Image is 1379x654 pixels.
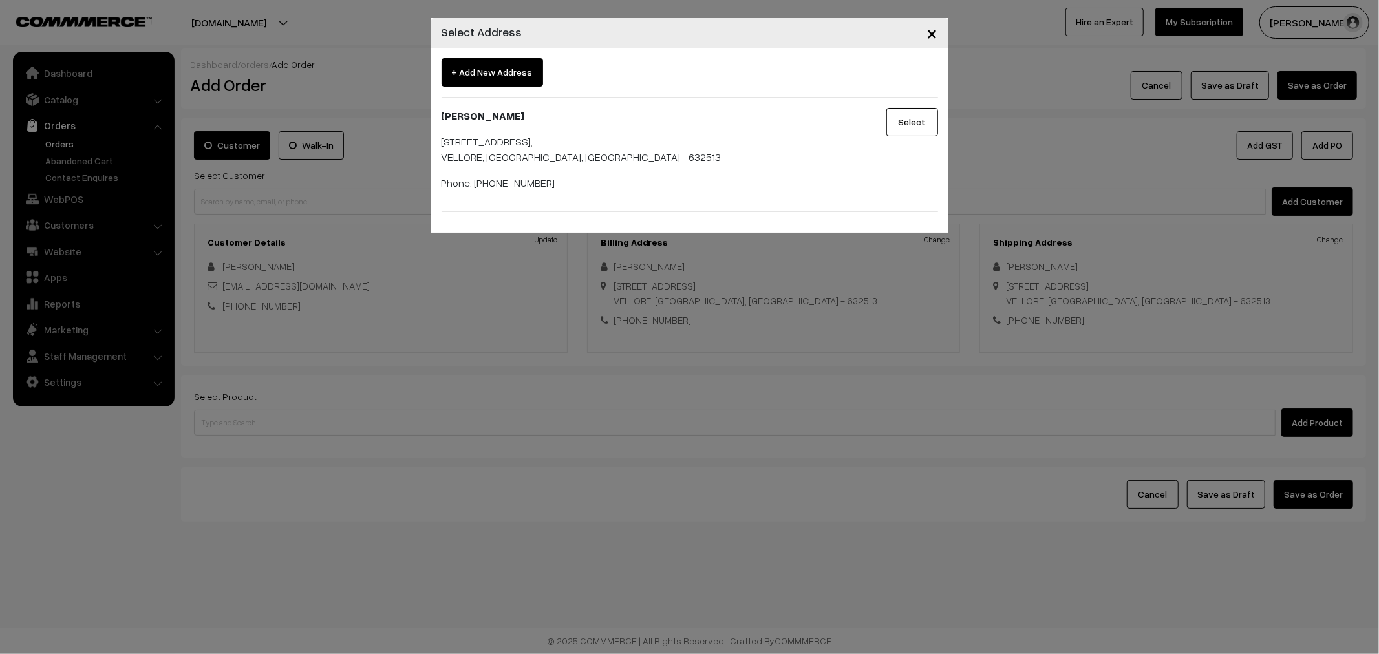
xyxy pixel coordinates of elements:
span: + Add New Address [442,58,543,87]
p: Phone: [PHONE_NUMBER] [442,175,852,191]
h4: Select Address [442,23,522,41]
p: [STREET_ADDRESS], VELLORE, [GEOGRAPHIC_DATA], [GEOGRAPHIC_DATA] - 632513 [442,134,852,165]
button: Close [917,13,948,53]
button: Select [886,108,938,136]
b: [PERSON_NAME] [442,109,525,122]
span: × [927,21,938,45]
